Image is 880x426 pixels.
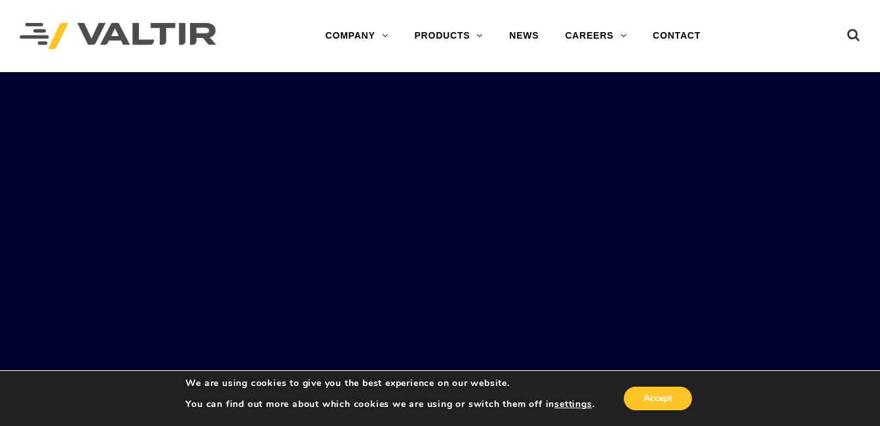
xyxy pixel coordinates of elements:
a: COMPANY [313,23,402,49]
a: PRODUCTS [401,23,496,49]
img: Valtir [20,23,216,50]
button: Accept [624,387,692,410]
a: NEWS [496,23,552,49]
p: You can find out more about which cookies we are using or switch them off in . [185,398,594,410]
p: We are using cookies to give you the best experience on our website. [185,378,594,389]
a: CONTACT [640,23,714,49]
button: settings [554,398,592,410]
a: CAREERS [552,23,640,49]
